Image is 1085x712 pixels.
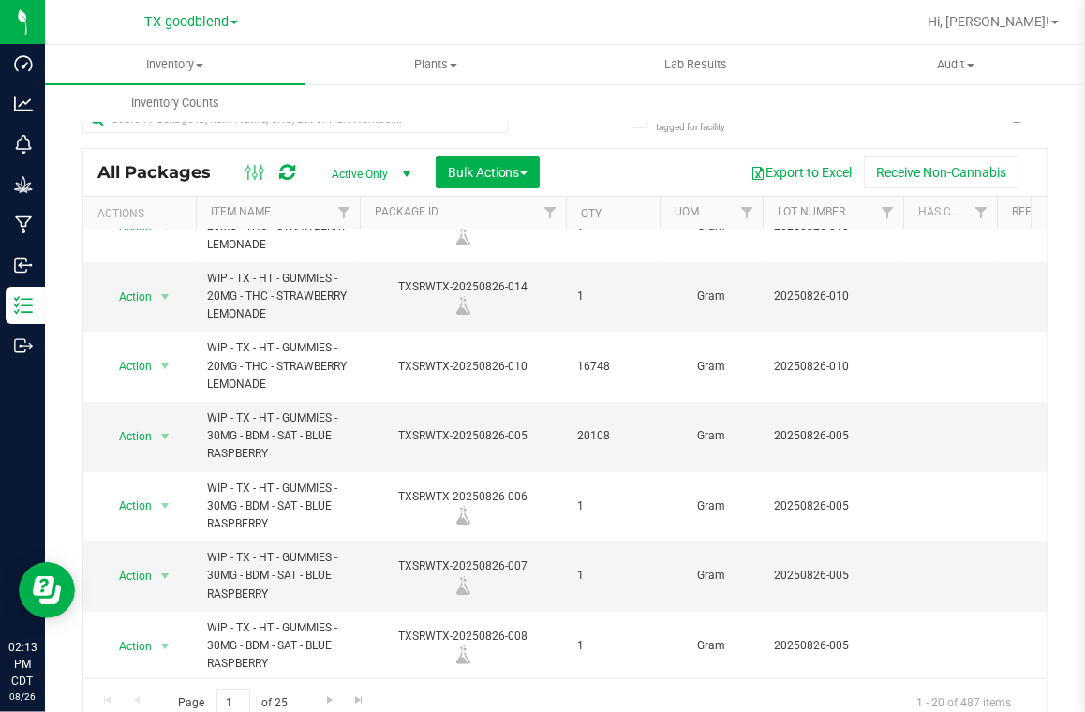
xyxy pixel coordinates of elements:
a: Lot Number [778,205,845,218]
span: Action [102,493,153,519]
div: TXSRWTX-20250826-005 [357,427,569,445]
p: 02:13 PM CDT [8,639,37,690]
p: 08/26 [8,690,37,704]
span: All Packages [97,162,230,183]
span: 1 [577,567,648,585]
span: WIP - TX - HT - GUMMIES - 30MG - BDM - SAT - BLUE RASPBERRY [207,619,349,674]
span: Hi, [PERSON_NAME]! [928,14,1049,29]
th: Has COA [903,197,997,230]
span: WIP - TX - HT - GUMMIES - 30MG - BDM - SAT - BLUE RASPBERRY [207,480,349,534]
span: select [154,493,177,519]
span: Action [102,353,153,379]
span: 20250826-010 [774,288,892,305]
a: Inventory Counts [45,83,305,123]
span: 1 [577,288,648,305]
div: TXSRWTX-20250826-014 [357,278,569,315]
inline-svg: Monitoring [14,135,33,154]
span: select [154,353,177,379]
span: Audit [826,56,1085,73]
a: Qty [581,207,602,220]
span: 16748 [577,358,648,376]
span: Gram [671,567,751,585]
div: Lab Sample [357,227,569,245]
button: Export to Excel [738,156,864,188]
span: 1 [577,497,648,515]
a: Filter [966,197,997,229]
button: Bulk Actions [436,156,540,188]
span: select [154,284,177,310]
span: Gram [671,358,751,376]
inline-svg: Outbound [14,336,33,355]
span: Action [102,563,153,589]
span: 20250826-005 [774,637,892,655]
a: Plants [305,45,566,84]
span: WIP - TX - HT - GUMMIES - 20MG - THC - STRAWBERRY LEMONADE [207,270,349,324]
span: Gram [671,427,751,445]
span: WIP - TX - HT - GUMMIES - 30MG - BDM - SAT - BLUE RASPBERRY [207,549,349,603]
a: Item Name [211,205,271,218]
a: Filter [872,197,903,229]
inline-svg: Inbound [14,256,33,274]
inline-svg: Grow [14,175,33,194]
span: 1 [577,637,648,655]
span: Gram [671,637,751,655]
span: Action [102,284,153,310]
div: TXSRWTX-20250826-006 [357,488,569,525]
div: TXSRWTX-20250826-007 [357,557,569,594]
a: Lab Results [565,45,825,84]
span: Gram [671,497,751,515]
span: Gram [671,288,751,305]
span: 20250826-005 [774,427,892,445]
span: Inventory [45,56,305,73]
span: 20250826-010 [774,358,892,376]
span: Bulk Actions [448,165,528,180]
span: Lab Results [639,56,752,73]
iframe: Resource center [19,562,75,618]
a: Filter [732,197,763,229]
a: Package ID [375,205,438,218]
a: Ref Field 1 [1012,205,1073,218]
div: Actions [97,207,188,220]
div: Lab Sample [357,296,569,315]
a: UOM [675,205,699,218]
div: Lab Sample [357,645,569,664]
a: Filter [329,197,360,229]
inline-svg: Dashboard [14,54,33,73]
span: Action [102,633,153,660]
div: TXSRWTX-20250826-010 [357,358,569,376]
div: TXSRWTX-20250826-008 [357,628,569,664]
span: select [154,633,177,660]
span: WIP - TX - HT - GUMMIES - 20MG - THC - STRAWBERRY LEMONADE [207,339,349,393]
span: Inventory Counts [106,95,245,111]
span: Action [102,423,153,450]
inline-svg: Inventory [14,296,33,315]
a: Inventory [45,45,305,84]
button: Receive Non-Cannabis [864,156,1018,188]
span: 20108 [577,427,648,445]
span: WIP - TX - HT - GUMMIES - 30MG - BDM - SAT - BLUE RASPBERRY [207,409,349,464]
span: Plants [306,56,565,73]
span: select [154,423,177,450]
span: select [154,563,177,589]
inline-svg: Manufacturing [14,215,33,234]
div: Lab Sample [357,576,569,595]
span: TX goodblend [144,14,229,30]
span: 20250826-005 [774,567,892,585]
div: Lab Sample [357,506,569,525]
span: 20250826-005 [774,497,892,515]
a: Filter [535,197,566,229]
inline-svg: Analytics [14,95,33,113]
